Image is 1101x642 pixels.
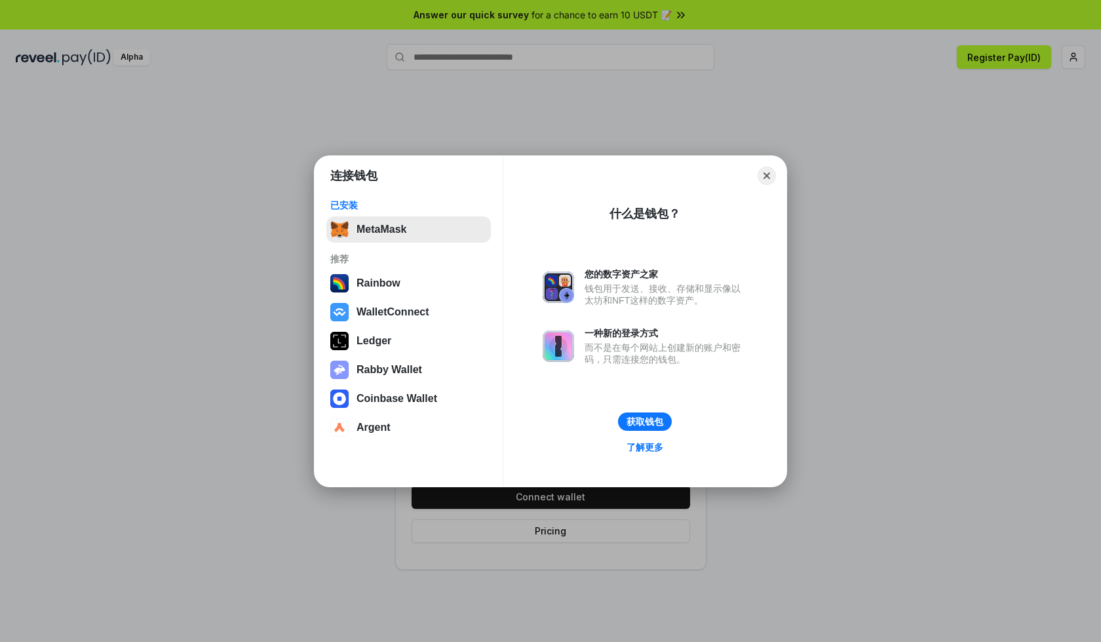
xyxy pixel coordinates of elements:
[330,168,377,184] h1: 连接钱包
[543,271,574,303] img: svg+xml,%3Csvg%20xmlns%3D%22http%3A%2F%2Fwww.w3.org%2F2000%2Fsvg%22%20fill%3D%22none%22%20viewBox...
[330,220,349,239] img: svg+xml,%3Csvg%20fill%3D%22none%22%20height%3D%2233%22%20viewBox%3D%220%200%2035%2033%22%20width%...
[543,331,574,362] img: svg+xml,%3Csvg%20xmlns%3D%22http%3A%2F%2Fwww.w3.org%2F2000%2Fsvg%22%20fill%3D%22none%22%20viewBox...
[627,441,663,453] div: 了解更多
[330,390,349,408] img: svg+xml,%3Csvg%20width%3D%2228%22%20height%3D%2228%22%20viewBox%3D%220%200%2028%2028%22%20fill%3D...
[330,332,349,350] img: svg+xml,%3Csvg%20xmlns%3D%22http%3A%2F%2Fwww.w3.org%2F2000%2Fsvg%22%20width%3D%2228%22%20height%3...
[330,361,349,379] img: svg+xml,%3Csvg%20xmlns%3D%22http%3A%2F%2Fwww.w3.org%2F2000%2Fsvg%22%20fill%3D%22none%22%20viewBox...
[619,439,671,456] a: 了解更多
[627,416,663,428] div: 获取钱包
[357,306,429,318] div: WalletConnect
[758,167,776,185] button: Close
[326,357,491,383] button: Rabby Wallet
[330,199,487,211] div: 已安装
[357,277,400,289] div: Rainbow
[326,328,491,354] button: Ledger
[357,393,437,405] div: Coinbase Wallet
[326,299,491,325] button: WalletConnect
[585,342,747,365] div: 而不是在每个网站上创建新的账户和密码，只需连接您的钱包。
[326,270,491,296] button: Rainbow
[357,224,406,235] div: MetaMask
[330,418,349,437] img: svg+xml,%3Csvg%20width%3D%2228%22%20height%3D%2228%22%20viewBox%3D%220%200%2028%2028%22%20fill%3D...
[330,253,487,265] div: 推荐
[585,268,747,280] div: 您的数字资产之家
[326,414,491,441] button: Argent
[326,216,491,243] button: MetaMask
[357,335,391,347] div: Ledger
[618,412,672,431] button: 获取钱包
[609,206,680,222] div: 什么是钱包？
[585,327,747,339] div: 一种新的登录方式
[357,422,391,433] div: Argent
[585,283,747,306] div: 钱包用于发送、接收、存储和显示像以太坊和NFT这样的数字资产。
[326,386,491,412] button: Coinbase Wallet
[330,303,349,321] img: svg+xml,%3Csvg%20width%3D%2228%22%20height%3D%2228%22%20viewBox%3D%220%200%2028%2028%22%20fill%3D...
[330,274,349,292] img: svg+xml,%3Csvg%20width%3D%22120%22%20height%3D%22120%22%20viewBox%3D%220%200%20120%20120%22%20fil...
[357,364,422,376] div: Rabby Wallet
